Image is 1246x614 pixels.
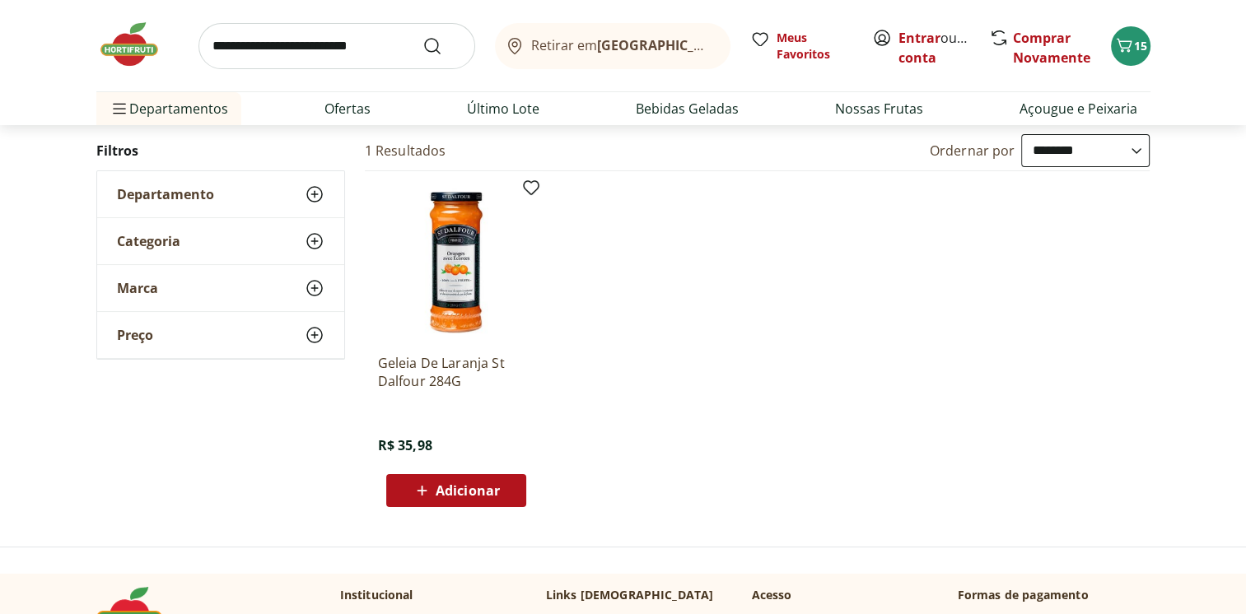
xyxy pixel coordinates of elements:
[835,99,923,119] a: Nossas Frutas
[117,327,153,343] span: Preço
[436,484,500,497] span: Adicionar
[97,265,344,311] button: Marca
[378,184,534,341] img: Geleia De Laranja St Dalfour 284G
[1111,26,1150,66] button: Carrinho
[110,89,129,128] button: Menu
[1013,29,1090,67] a: Comprar Novamente
[752,587,792,603] p: Acesso
[97,218,344,264] button: Categoria
[117,280,158,296] span: Marca
[422,36,462,56] button: Submit Search
[96,134,345,167] h2: Filtros
[340,587,413,603] p: Institucional
[1020,99,1137,119] a: Açougue e Peixaria
[531,38,713,53] span: Retirar em
[898,28,972,67] span: ou
[378,436,432,454] span: R$ 35,98
[324,99,371,119] a: Ofertas
[1134,38,1147,53] span: 15
[467,99,539,119] a: Último Lote
[386,474,526,507] button: Adicionar
[495,23,730,69] button: Retirar em[GEOGRAPHIC_DATA]/[GEOGRAPHIC_DATA]
[750,30,852,63] a: Meus Favoritos
[198,23,475,69] input: search
[777,30,852,63] span: Meus Favoritos
[958,587,1150,603] p: Formas de pagamento
[636,99,739,119] a: Bebidas Geladas
[117,186,214,202] span: Departamento
[546,587,714,603] p: Links [DEMOGRAPHIC_DATA]
[97,312,344,358] button: Preço
[930,142,1015,160] label: Ordernar por
[96,20,179,69] img: Hortifruti
[110,89,228,128] span: Departamentos
[378,354,534,390] a: Geleia De Laranja St Dalfour 284G
[365,142,446,160] h2: 1 Resultados
[898,29,989,67] a: Criar conta
[597,36,875,54] b: [GEOGRAPHIC_DATA]/[GEOGRAPHIC_DATA]
[117,233,180,249] span: Categoria
[898,29,940,47] a: Entrar
[97,171,344,217] button: Departamento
